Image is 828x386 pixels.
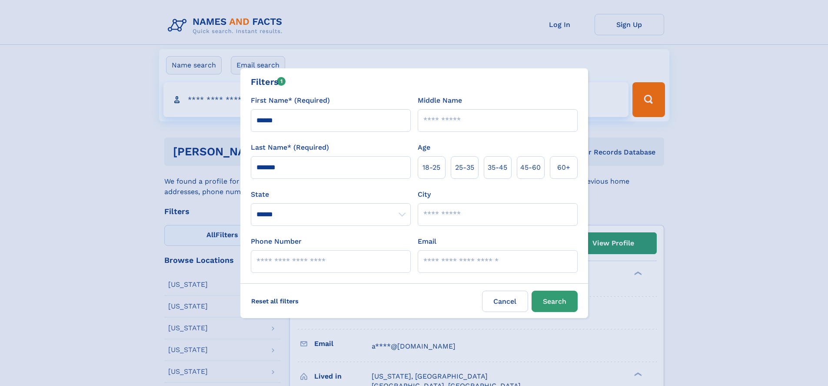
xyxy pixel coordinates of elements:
[418,236,436,247] label: Email
[251,189,411,200] label: State
[251,142,329,153] label: Last Name* (Required)
[455,162,474,173] span: 25‑35
[488,162,507,173] span: 35‑45
[418,142,430,153] label: Age
[251,75,286,88] div: Filters
[482,291,528,312] label: Cancel
[418,189,431,200] label: City
[251,95,330,106] label: First Name* (Required)
[422,162,440,173] span: 18‑25
[418,95,462,106] label: Middle Name
[520,162,541,173] span: 45‑60
[246,291,304,312] label: Reset all filters
[532,291,578,312] button: Search
[557,162,570,173] span: 60+
[251,236,302,247] label: Phone Number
